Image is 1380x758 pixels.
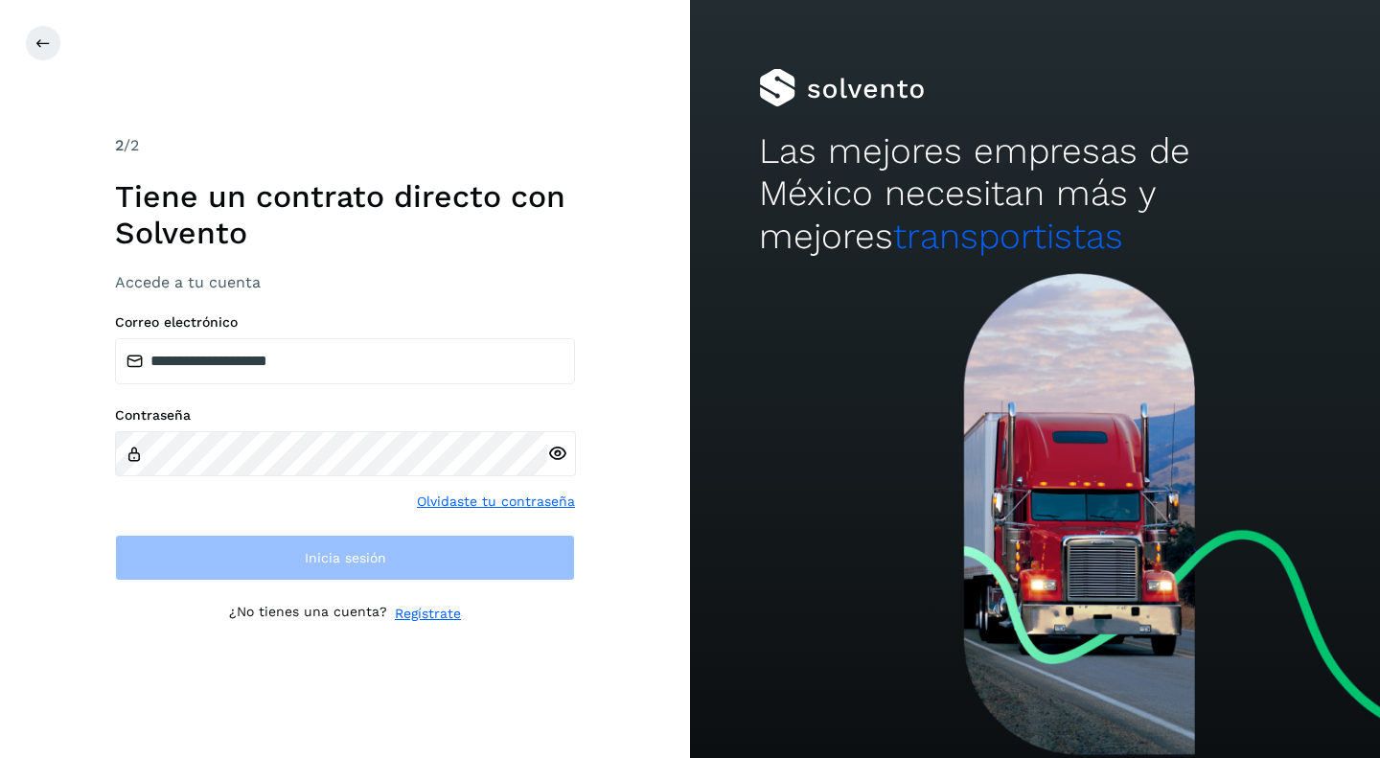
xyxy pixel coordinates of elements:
[305,551,386,564] span: Inicia sesión
[417,492,575,512] a: Olvidaste tu contraseña
[229,604,387,624] p: ¿No tienes una cuenta?
[115,407,575,424] label: Contraseña
[759,130,1311,258] h2: Las mejores empresas de México necesitan más y mejores
[115,136,124,154] span: 2
[115,178,575,252] h1: Tiene un contrato directo con Solvento
[893,216,1123,257] span: transportistas
[115,535,575,581] button: Inicia sesión
[395,604,461,624] a: Regístrate
[115,134,575,157] div: /2
[115,314,575,331] label: Correo electrónico
[115,273,575,291] h3: Accede a tu cuenta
